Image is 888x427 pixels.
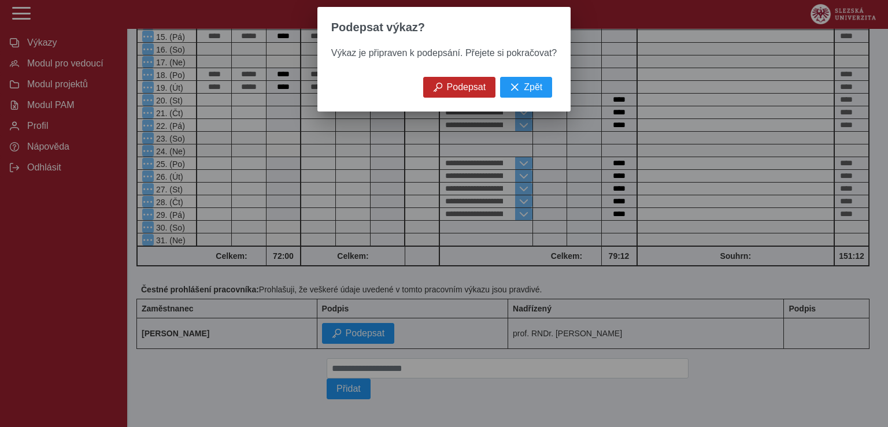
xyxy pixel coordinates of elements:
button: Zpět [500,77,552,98]
span: Podepsat výkaz? [331,21,425,34]
span: Podepsat [447,82,486,92]
span: Výkaz je připraven k podepsání. Přejete si pokračovat? [331,48,557,58]
span: Zpět [524,82,542,92]
button: Podepsat [423,77,496,98]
